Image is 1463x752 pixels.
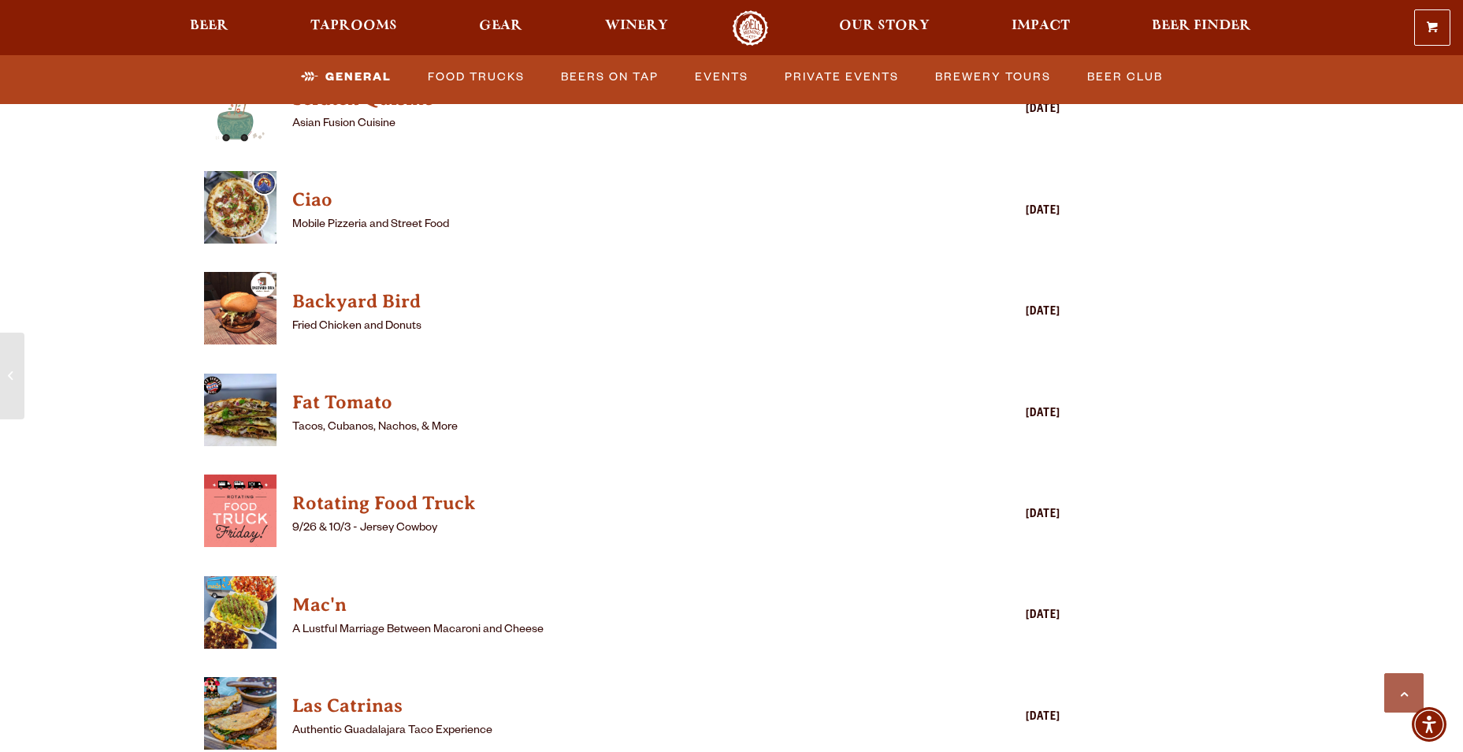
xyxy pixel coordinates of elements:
[829,10,940,46] a: Our Story
[292,188,927,213] h4: Ciao
[934,506,1060,525] div: [DATE]
[310,20,397,32] span: Taprooms
[292,590,927,621] a: View Mac'n details (opens in a new window)
[292,722,927,741] p: Authentic Guadalajara Taco Experience
[292,691,927,722] a: View Las Catrinas details (opens in a new window)
[605,20,668,32] span: Winery
[204,70,277,143] img: thumbnail food truck
[204,475,277,556] a: View Rotating Food Truck details (opens in a new window)
[204,272,277,353] a: View Backyard Bird details (opens in a new window)
[292,387,927,419] a: View Fat Tomato details (opens in a new window)
[721,10,780,46] a: Odell Home
[292,318,927,337] p: Fried Chicken and Donuts
[204,374,277,455] a: View Fat Tomato details (opens in a new window)
[292,621,927,640] p: A Lustful Marriage Between Macaroni and Cheese
[1012,20,1070,32] span: Impact
[300,10,407,46] a: Taprooms
[292,593,927,618] h4: Mac'n
[292,289,927,315] h4: Backyard Bird
[204,70,277,151] a: View Scratch Quisine details (opens in a new window)
[180,10,239,46] a: Beer
[204,171,277,252] a: View Ciao details (opens in a new window)
[1152,20,1251,32] span: Beer Finder
[292,488,927,519] a: View Rotating Food Truck details (opens in a new window)
[204,171,277,244] img: thumbnail food truck
[292,694,927,719] h4: Las Catrinas
[934,405,1060,424] div: [DATE]
[190,20,228,32] span: Beer
[934,203,1060,222] div: [DATE]
[204,374,277,446] img: thumbnail food truck
[689,59,755,95] a: Events
[292,519,927,538] p: 9/26 & 10/3 - Jersey Cowboy
[1142,10,1261,46] a: Beer Finder
[204,576,277,657] a: View Mac'n details (opens in a new window)
[778,59,905,95] a: Private Events
[292,115,927,134] p: Asian Fusion Cuisine
[295,59,398,95] a: General
[292,184,927,216] a: View Ciao details (opens in a new window)
[555,59,665,95] a: Beers on Tap
[1412,707,1446,742] div: Accessibility Menu
[292,216,927,235] p: Mobile Pizzeria and Street Food
[292,419,927,437] p: Tacos, Cubanos, Nachos, & More
[934,607,1060,626] div: [DATE]
[204,475,277,547] img: thumbnail food truck
[292,491,927,516] h4: Rotating Food Truck
[1001,10,1080,46] a: Impact
[839,20,930,32] span: Our Story
[204,272,277,344] img: thumbnail food truck
[469,10,533,46] a: Gear
[929,59,1057,95] a: Brewery Tours
[292,286,927,318] a: View Backyard Bird details (opens in a new window)
[934,709,1060,728] div: [DATE]
[1384,673,1424,713] a: Scroll to top
[421,59,531,95] a: Food Trucks
[479,20,522,32] span: Gear
[595,10,678,46] a: Winery
[292,390,927,415] h4: Fat Tomato
[934,303,1060,322] div: [DATE]
[1081,59,1169,95] a: Beer Club
[934,101,1060,120] div: [DATE]
[204,677,277,750] img: thumbnail food truck
[204,576,277,649] img: thumbnail food truck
